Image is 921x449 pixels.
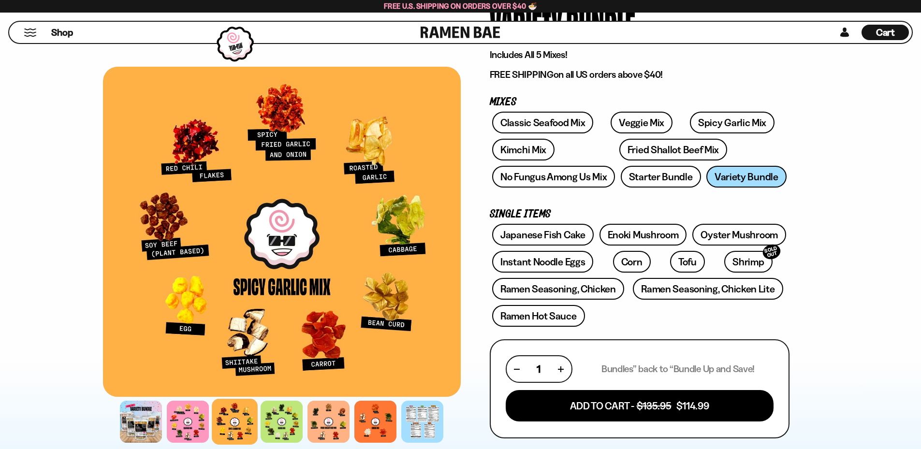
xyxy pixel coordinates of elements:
a: Starter Bundle [621,166,701,188]
a: Instant Noodle Eggs [492,251,593,273]
span: Shop [51,26,73,39]
a: Corn [613,251,651,273]
p: on all US orders above $40! [490,69,789,81]
a: Classic Seafood Mix [492,112,593,133]
a: No Fungus Among Us Mix [492,166,615,188]
a: Shop [51,25,73,40]
a: Spicy Garlic Mix [690,112,775,133]
a: Japanese Fish Cake [492,224,594,246]
a: Fried Shallot Beef Mix [619,139,727,160]
span: Cart [876,27,895,38]
a: ShrimpSOLD OUT [724,251,772,273]
p: Single Items [490,210,789,219]
a: Kimchi Mix [492,139,555,160]
p: Mixes [490,98,789,107]
a: Enoki Mushroom [599,224,687,246]
a: Ramen Seasoning, Chicken Lite [633,278,783,300]
span: 1 [537,363,541,375]
a: Tofu [670,251,705,273]
p: Bundles” back to “Bundle Up and Save! [601,363,755,375]
strong: FREE SHIPPING [490,69,554,80]
button: Mobile Menu Trigger [24,29,37,37]
a: Ramen Seasoning, Chicken [492,278,624,300]
div: Cart [862,22,909,43]
span: Free U.S. Shipping on Orders over $40 🍜 [384,1,537,11]
a: Ramen Hot Sauce [492,305,585,327]
button: Add To Cart - $135.95 $114.99 [506,390,774,421]
p: Includes All 5 Mixes! [490,49,789,61]
a: Veggie Mix [611,112,672,133]
a: Oyster Mushroom [692,224,786,246]
div: SOLD OUT [761,243,782,261]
